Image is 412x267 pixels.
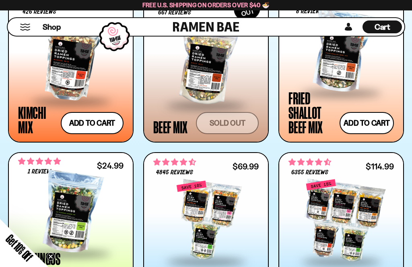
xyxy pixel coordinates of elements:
span: 4.63 stars [288,157,331,167]
div: $114.99 [366,163,394,170]
span: 4.71 stars [153,157,196,167]
span: 5.00 stars [18,156,61,167]
button: Add to cart [340,112,394,134]
span: Cart [375,22,390,32]
span: Free U.S. Shipping on Orders over $40 🍜 [142,1,270,9]
a: Shop [43,20,61,33]
div: $24.99 [97,162,124,169]
button: Mobile Menu Trigger [20,24,31,31]
div: Fried Shallot Beef Mix [288,91,336,134]
span: 1 review [28,169,51,175]
a: Cart [363,18,402,36]
span: Shop [43,22,61,33]
div: $69.99 [233,163,259,170]
span: 6355 reviews [291,169,328,176]
div: Beef Mix [153,120,187,134]
button: Close teaser [47,253,55,261]
div: Kimchi Mix [18,105,57,134]
span: Get 10% Off [4,232,35,263]
button: Add to cart [61,112,124,134]
span: 4845 reviews [156,169,193,176]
